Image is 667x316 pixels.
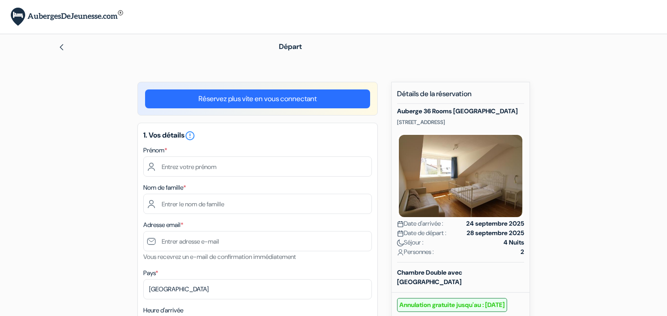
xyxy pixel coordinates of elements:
span: Personnes : [397,247,434,257]
span: Départ [279,42,302,51]
i: error_outline [185,130,195,141]
img: calendar.svg [397,221,404,227]
strong: 4 Nuits [504,238,524,247]
img: calendar.svg [397,230,404,237]
span: Séjour : [397,238,424,247]
input: Entrez votre prénom [143,156,372,177]
label: Nom de famille [143,183,186,192]
p: [STREET_ADDRESS] [397,119,524,126]
img: user_icon.svg [397,249,404,256]
h5: Détails de la réservation [397,89,524,104]
img: moon.svg [397,240,404,246]
img: AubergesDeJeunesse.com [11,8,123,26]
span: Date d'arrivée : [397,219,443,228]
a: error_outline [185,130,195,140]
label: Pays [143,268,158,278]
strong: 24 septembre 2025 [466,219,524,228]
input: Entrer le nom de famille [143,194,372,214]
img: left_arrow.svg [58,44,65,51]
b: Chambre Double avec [GEOGRAPHIC_DATA] [397,268,462,286]
a: Réservez plus vite en vous connectant [145,89,370,108]
label: Adresse email [143,220,183,230]
h5: 1. Vos détails [143,130,372,141]
span: Date de départ : [397,228,446,238]
input: Entrer adresse e-mail [143,231,372,251]
label: Heure d'arrivée [143,306,183,315]
h5: Auberge 36 Rooms [GEOGRAPHIC_DATA] [397,107,524,115]
label: Prénom [143,146,167,155]
small: Annulation gratuite jusqu'au : [DATE] [397,298,507,312]
small: Vous recevrez un e-mail de confirmation immédiatement [143,253,296,261]
strong: 2 [521,247,524,257]
strong: 28 septembre 2025 [467,228,524,238]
